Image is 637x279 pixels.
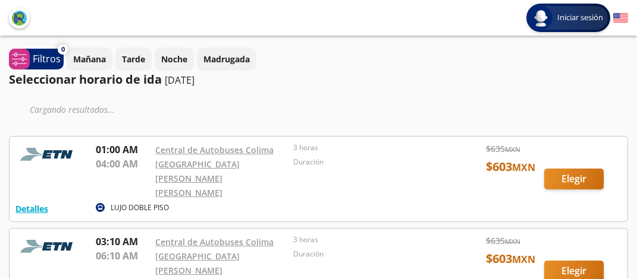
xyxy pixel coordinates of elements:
a: [GEOGRAPHIC_DATA][PERSON_NAME][PERSON_NAME] [155,158,240,198]
button: English [613,11,628,26]
button: 0Filtros [9,49,64,69]
p: Mañana [73,53,106,65]
a: Central de Autobuses Colima [155,236,274,248]
button: Noche [155,47,194,71]
button: back [9,8,30,28]
a: Central de Autobuses Colima [155,144,274,156]
p: Seleccionar horario de ida [9,71,162,88]
span: Iniciar sesión [553,12,608,24]
p: Filtros [33,52,61,66]
p: Madrugada [203,53,250,65]
button: Detalles [15,202,48,215]
em: Cargando resultados ... [30,104,115,115]
p: Noche [161,53,187,65]
p: Tarde [122,53,145,65]
p: [DATE] [165,73,194,87]
button: Madrugada [197,47,256,71]
button: Tarde [115,47,152,71]
span: 0 [61,45,65,55]
button: Mañana [67,47,112,71]
p: LUJO DOBLE PISO [111,202,169,213]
